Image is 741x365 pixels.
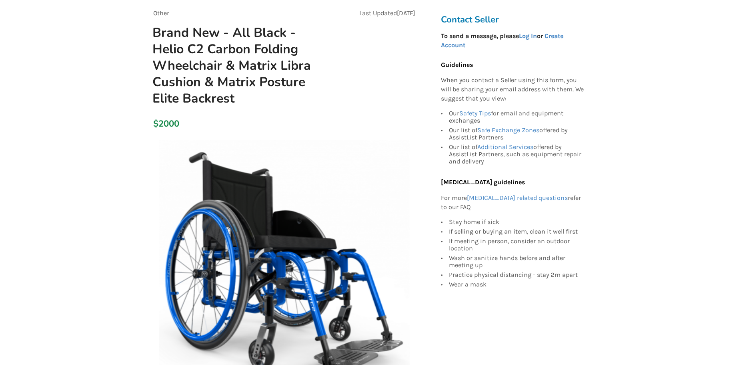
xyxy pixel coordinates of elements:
[449,218,584,227] div: Stay home if sick
[441,32,563,49] a: Create Account
[467,194,568,202] a: [MEDICAL_DATA] related questions
[449,236,584,253] div: If meeting in person, consider an outdoor location
[441,14,588,25] h3: Contact Seller
[441,194,584,212] p: For more refer to our FAQ
[449,110,584,125] div: Our for email and equipment exchanges
[449,280,584,288] div: Wear a mask
[441,178,525,186] b: [MEDICAL_DATA] guidelines
[441,76,584,103] p: When you contact a Seller using this form, you will be sharing your email address with them. We s...
[459,109,491,117] a: Safety Tips
[449,270,584,280] div: Practice physical distancing - stay 2m apart
[153,118,158,129] div: $2000
[477,143,533,151] a: Additional Services
[449,227,584,236] div: If selling or buying an item, clean it well first
[449,253,584,270] div: Wash or sanitize hands before and after meeting up
[441,61,473,69] b: Guidelines
[477,126,539,134] a: Safe Exchange Zones
[359,9,397,17] span: Last Updated
[519,32,537,40] a: Log In
[441,32,563,49] strong: To send a message, please or
[449,142,584,165] div: Our list of offered by AssistList Partners, such as equipment repair and delivery
[449,125,584,142] div: Our list of offered by AssistList Partners
[153,9,169,17] span: Other
[146,24,335,107] h1: Brand New - All Black - Helio C2 Carbon Folding Wheelchair & Matrix Libra Cushion & Matrix Postur...
[397,9,415,17] span: [DATE]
